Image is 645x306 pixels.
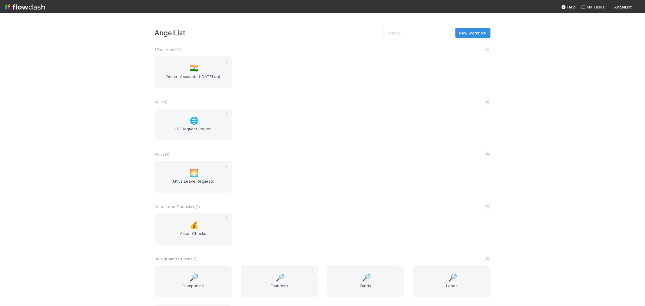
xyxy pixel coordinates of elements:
span: 🔎 [190,274,199,282]
span: 🔎 [362,274,371,282]
span: My Tasks [581,5,604,9]
span: 🔎 [276,274,285,282]
button: New workflow [455,28,490,38]
span: Altius Leave Requests [157,178,230,190]
a: 💰Asset Checks [155,213,232,245]
a: 🇮🇳Demat Accounts ([DATE] on) [155,56,232,88]
a: 🌅Altius Leave Requests [155,161,232,193]
span: 💰 [190,221,199,229]
span: *Favorites* ( 1 ) [155,47,181,52]
a: 🔎Funds [327,265,404,297]
span: AngelList [614,5,632,9]
img: logo-inverted-e16ddd16eac7371096b0.svg [5,2,45,12]
span: Altius ( 1 ) [155,152,170,157]
span: BT Request Router [157,126,230,138]
a: 🔎Companies [155,265,232,297]
a: 🔎Leads [413,265,490,297]
div: Help [561,4,576,10]
span: Leads [416,283,488,295]
span: 🔎 [448,274,457,282]
span: 🌐 [190,117,199,125]
span: AL < ( 1 ) [155,99,168,104]
span: Automated Financials ( 1 ) [155,204,200,209]
span: Demat Accounts ([DATE] on) [157,73,230,86]
span: Founders [243,283,316,295]
img: avatar_cd4e5e5e-3003-49e5-bc76-fd776f359de9.png [634,4,640,10]
span: 🌅 [190,169,199,177]
span: 🇮🇳 [190,64,199,72]
span: Asset Checks [157,230,230,243]
span: Companies [157,283,230,295]
span: Background Checks ( 5 ) [155,256,198,261]
input: Search... [383,28,453,38]
span: Funds [330,283,402,295]
a: 🌐BT Request Router [155,109,232,140]
a: 🔎Founders [241,265,318,297]
a: My Tasks [581,4,604,10]
h3: AngelList [155,29,383,37]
